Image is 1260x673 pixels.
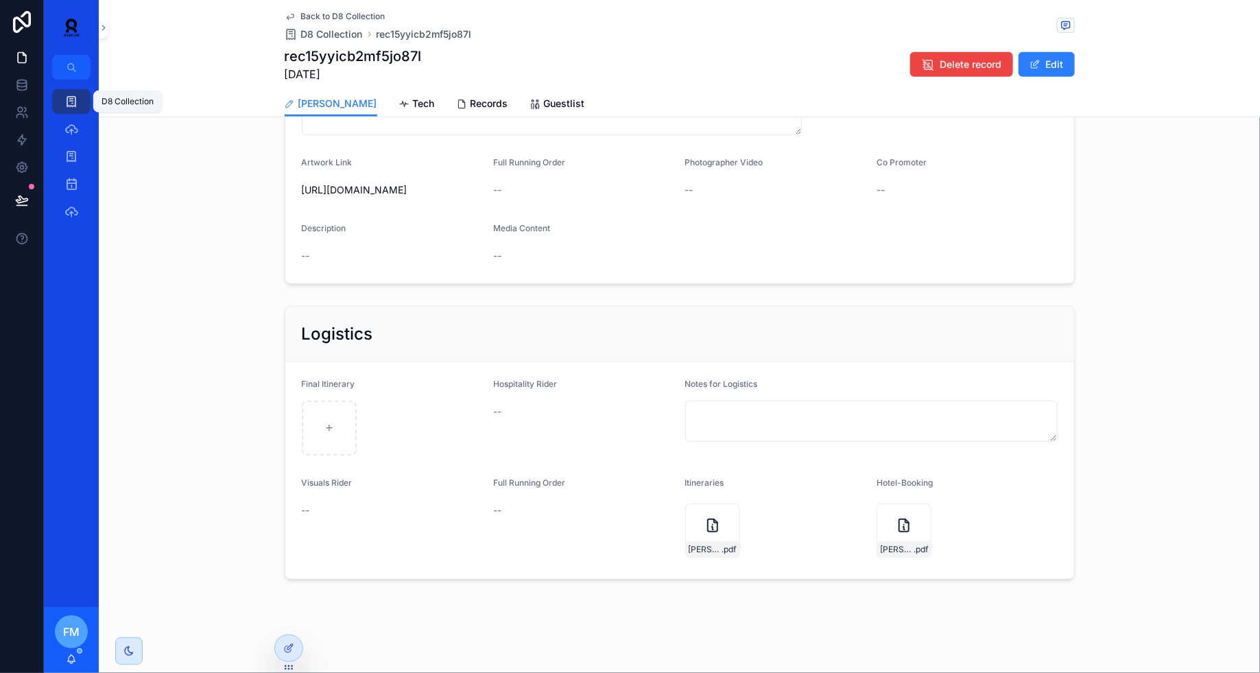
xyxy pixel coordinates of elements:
span: Final Itinerary [302,379,355,389]
span: Description [302,223,346,233]
span: D8 Collection [301,27,363,41]
span: [DATE] [285,66,422,82]
h1: rec15yyicb2mf5jo87l [285,47,422,66]
span: [PERSON_NAME]-11.10.2025 [880,544,914,555]
span: Full Running Order [493,157,565,167]
span: Tech [413,97,435,110]
span: Artwork Link [302,157,353,167]
a: D8 Collection [285,27,363,41]
span: -- [685,183,693,197]
span: Delete record [940,58,1002,71]
span: [PERSON_NAME]-updated-Aug-2022 [689,544,722,555]
span: -- [493,249,501,263]
span: -- [493,183,501,197]
a: [PERSON_NAME] [285,91,377,117]
a: Back to D8 Collection [285,11,385,22]
span: Visuals Rider [302,477,353,488]
span: [URL][DOMAIN_NAME] [302,183,483,197]
span: Hospitality Rider [493,379,557,389]
a: rec15yyicb2mf5jo87l [377,27,472,41]
a: Tech [399,91,435,119]
span: Photographer Video [685,157,763,167]
span: -- [302,504,310,517]
span: Media Content [493,223,550,233]
span: .pdf [914,544,928,555]
span: Back to D8 Collection [301,11,385,22]
span: Guestlist [544,97,585,110]
div: scrollable content [44,80,99,241]
a: Records [457,91,508,119]
span: -- [877,183,885,197]
span: -- [493,405,501,418]
a: Guestlist [530,91,585,119]
span: Hotel-Booking [877,477,933,488]
div: D8 Collection [102,96,154,107]
span: FM [63,624,80,640]
h2: Logistics [302,323,373,345]
button: Delete record [910,52,1013,77]
span: -- [302,249,310,263]
span: Itineraries [685,477,724,488]
button: Edit [1019,52,1075,77]
span: Notes for Logistics [685,379,758,389]
span: Full Running Order [493,477,565,488]
span: Co Promoter [877,157,927,167]
span: -- [493,504,501,517]
img: App logo [55,16,88,38]
span: [PERSON_NAME] [298,97,377,110]
span: Records [471,97,508,110]
span: .pdf [722,544,737,555]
